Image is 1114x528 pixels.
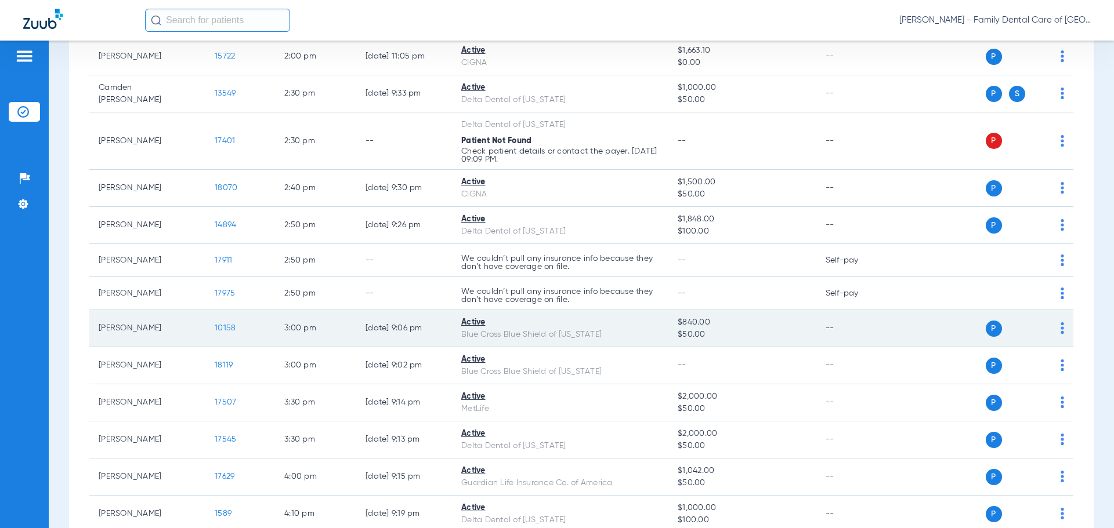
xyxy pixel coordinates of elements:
[356,421,452,458] td: [DATE] 9:13 PM
[356,347,452,384] td: [DATE] 9:02 PM
[816,75,895,112] td: --
[275,347,356,384] td: 3:00 PM
[215,137,235,145] span: 17401
[1061,135,1064,147] img: group-dot-blue.svg
[1061,322,1064,334] img: group-dot-blue.svg
[275,421,356,458] td: 3:30 PM
[1009,86,1025,102] span: S
[461,82,659,94] div: Active
[461,188,659,201] div: CIGNA
[215,221,236,229] span: 14894
[678,329,806,341] span: $50.00
[275,310,356,347] td: 3:00 PM
[461,57,659,69] div: CIGNA
[356,458,452,496] td: [DATE] 9:15 PM
[678,225,806,238] span: $100.00
[275,244,356,277] td: 2:50 PM
[678,176,806,188] span: $1,500.00
[1061,359,1064,371] img: group-dot-blue.svg
[1061,254,1064,266] img: group-dot-blue.svg
[461,502,659,514] div: Active
[275,170,356,207] td: 2:40 PM
[356,310,452,347] td: [DATE] 9:06 PM
[816,347,895,384] td: --
[816,384,895,421] td: --
[678,403,806,415] span: $50.00
[986,180,1002,196] span: P
[986,432,1002,448] span: P
[1061,287,1064,299] img: group-dot-blue.svg
[461,316,659,329] div: Active
[986,358,1002,374] span: P
[356,112,452,170] td: --
[215,184,237,192] span: 18070
[89,244,205,277] td: [PERSON_NAME]
[899,14,1091,26] span: [PERSON_NAME] - Family Dental Care of [GEOGRAPHIC_DATA]
[356,384,452,421] td: [DATE] 9:14 PM
[275,75,356,112] td: 2:30 PM
[986,133,1002,149] span: P
[1061,396,1064,408] img: group-dot-blue.svg
[678,188,806,201] span: $50.00
[1061,88,1064,99] img: group-dot-blue.svg
[275,384,356,421] td: 3:30 PM
[816,170,895,207] td: --
[1061,471,1064,482] img: group-dot-blue.svg
[816,458,895,496] td: --
[678,316,806,329] span: $840.00
[461,176,659,188] div: Active
[816,244,895,277] td: Self-pay
[461,354,659,366] div: Active
[986,217,1002,234] span: P
[678,256,686,264] span: --
[151,15,161,26] img: Search Icon
[215,435,236,443] span: 17545
[89,347,205,384] td: [PERSON_NAME]
[816,112,895,170] td: --
[215,256,232,264] span: 17911
[461,287,659,304] p: We couldn’t pull any insurance info because they don’t have coverage on file.
[461,391,659,403] div: Active
[89,421,205,458] td: [PERSON_NAME]
[678,514,806,526] span: $100.00
[89,277,205,310] td: [PERSON_NAME]
[816,310,895,347] td: --
[461,137,531,145] span: Patient Not Found
[678,391,806,403] span: $2,000.00
[678,94,806,106] span: $50.00
[89,458,205,496] td: [PERSON_NAME]
[678,213,806,225] span: $1,848.00
[986,469,1002,485] span: P
[461,119,659,131] div: Delta Dental of [US_STATE]
[356,170,452,207] td: [DATE] 9:30 PM
[461,225,659,238] div: Delta Dental of [US_STATE]
[215,472,234,480] span: 17629
[275,38,356,75] td: 2:00 PM
[356,38,452,75] td: [DATE] 11:05 PM
[356,244,452,277] td: --
[89,75,205,112] td: Camden [PERSON_NAME]
[1061,182,1064,194] img: group-dot-blue.svg
[275,207,356,244] td: 2:50 PM
[461,329,659,341] div: Blue Cross Blue Shield of [US_STATE]
[461,514,659,526] div: Delta Dental of [US_STATE]
[145,9,290,32] input: Search for patients
[678,477,806,489] span: $50.00
[275,277,356,310] td: 2:50 PM
[461,147,659,163] p: Check patient details or contact the payer. [DATE] 09:09 PM.
[461,403,659,415] div: MetLife
[1061,508,1064,519] img: group-dot-blue.svg
[461,465,659,477] div: Active
[678,289,686,297] span: --
[986,49,1002,65] span: P
[89,384,205,421] td: [PERSON_NAME]
[461,440,659,452] div: Delta Dental of [US_STATE]
[816,38,895,75] td: --
[678,82,806,94] span: $1,000.00
[275,112,356,170] td: 2:30 PM
[461,45,659,57] div: Active
[678,45,806,57] span: $1,663.10
[461,366,659,378] div: Blue Cross Blue Shield of [US_STATE]
[89,207,205,244] td: [PERSON_NAME]
[461,94,659,106] div: Delta Dental of [US_STATE]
